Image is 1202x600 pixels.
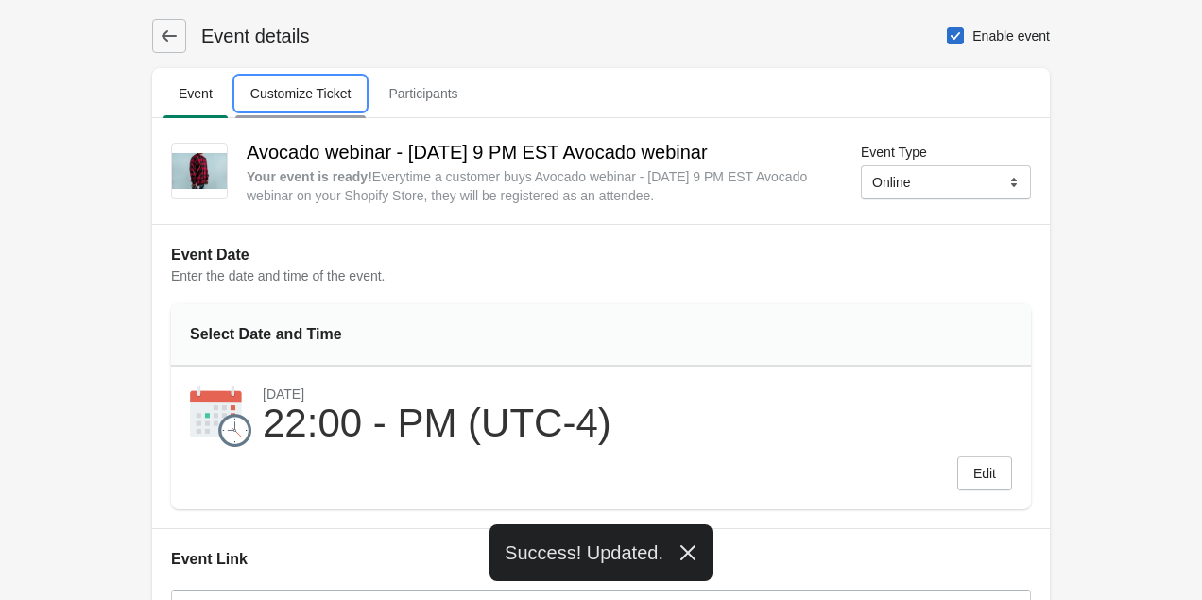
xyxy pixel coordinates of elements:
[263,386,611,403] div: [DATE]
[171,268,385,283] span: Enter the date and time of the event.
[861,143,927,162] label: Event Type
[190,386,251,447] img: calendar-9220d27974dede90758afcd34f990835.png
[235,77,367,111] span: Customize Ticket
[972,26,1050,45] span: Enable event
[247,169,372,184] strong: Your event is ready !
[973,466,996,481] span: Edit
[171,244,1031,266] h2: Event Date
[489,524,713,581] div: Success! Updated.
[957,456,1012,490] button: Edit
[190,323,437,346] div: Select Date and Time
[171,548,1031,571] h2: Event Link
[163,77,228,111] span: Event
[247,167,830,205] div: Everytime a customer buys Avocado webinar - [DATE] 9 PM EST Avocado webinar on your Shopify Store...
[172,153,227,190] img: red-plaid-shirt_925x_95025b1f-2c44-4e88-a102-cf1d98afa514.jpg
[247,137,830,167] h2: Avocado webinar - [DATE] 9 PM EST Avocado webinar
[263,403,611,444] div: 22:00 - PM (UTC-4)
[373,77,472,111] span: Participants
[186,23,310,49] h1: Event details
